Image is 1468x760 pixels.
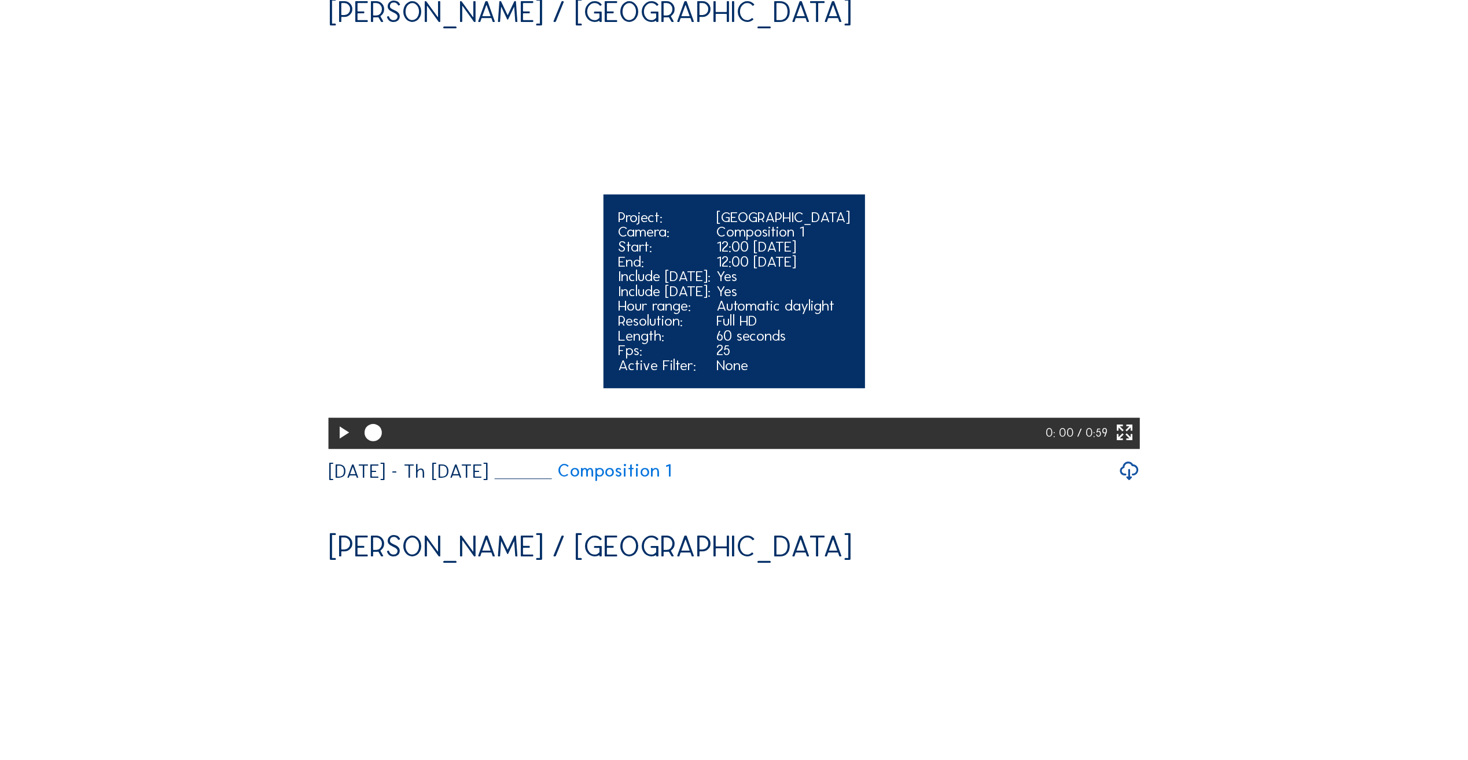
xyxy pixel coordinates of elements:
div: Automatic daylight [716,298,850,313]
video: Your browser does not support the video tag. [328,40,1140,446]
div: Full HD [716,313,850,329]
div: Length: [618,329,711,344]
div: Start: [618,239,711,254]
div: 0: 00 [1045,418,1076,449]
div: [GEOGRAPHIC_DATA] [716,210,850,225]
div: Yes [716,284,850,299]
div: [DATE] - Th [DATE] [328,462,488,481]
div: Hour range: [618,298,711,313]
div: Fps: [618,343,711,358]
div: Project: [618,210,711,225]
div: [PERSON_NAME] / [GEOGRAPHIC_DATA] [328,532,852,561]
div: 25 [716,343,850,358]
div: Camera: [618,224,711,239]
div: None [716,358,850,373]
div: Composition 1 [716,224,850,239]
div: Include [DATE]: [618,284,711,299]
div: Include [DATE]: [618,269,711,284]
div: Yes [716,269,850,284]
div: 60 seconds [716,329,850,344]
div: Resolution: [618,313,711,329]
div: 12:00 [DATE] [716,239,850,254]
div: Active Filter: [618,358,711,373]
a: Composition 1 [494,462,671,480]
div: End: [618,254,711,270]
div: / 0:59 [1076,418,1107,449]
div: 12:00 [DATE] [716,254,850,270]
